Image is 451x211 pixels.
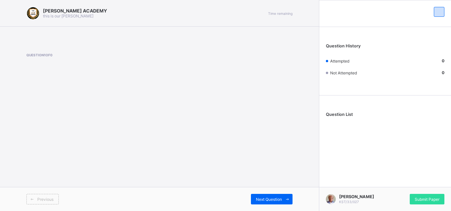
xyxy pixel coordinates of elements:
[442,70,444,75] b: 0
[37,197,53,202] span: Previous
[43,8,107,13] span: [PERSON_NAME] ACADEMY
[330,70,357,75] span: Not Attempted
[442,58,444,63] b: 0
[339,194,374,199] span: [PERSON_NAME]
[326,112,353,117] span: Question List
[339,200,359,204] span: KST/33/027
[26,53,124,57] span: Question 1 of 0
[43,13,93,18] span: this is our [PERSON_NAME]
[256,197,282,202] span: Next Question
[268,12,293,15] span: Time remaining
[415,197,439,202] span: Submit Paper
[330,59,349,64] span: Attempted
[326,43,361,48] span: Question History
